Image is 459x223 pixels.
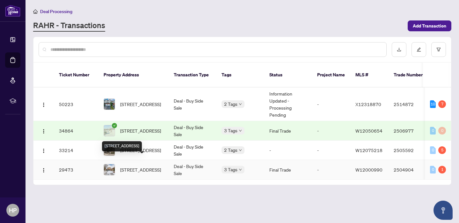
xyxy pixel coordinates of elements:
[433,201,453,220] button: Open asap
[264,121,312,141] td: Final Trade
[239,149,242,152] span: down
[350,63,389,88] th: MLS #
[54,160,98,180] td: 29473
[389,121,433,141] td: 2506977
[104,164,115,175] img: thumbnail-img
[104,125,115,136] img: thumbnail-img
[5,5,20,17] img: logo
[397,47,401,52] span: download
[39,145,49,155] button: Logo
[41,168,46,173] img: Logo
[264,63,312,88] th: Status
[54,121,98,141] td: 34864
[169,88,216,121] td: Deal - Buy Side Sale
[224,127,237,134] span: 3 Tags
[312,160,350,180] td: -
[436,47,441,52] span: filter
[438,166,446,173] div: 1
[224,100,237,108] span: 2 Tags
[408,20,451,31] button: Add Transaction
[169,160,216,180] td: Deal - Buy Side Sale
[41,148,46,153] img: Logo
[264,160,312,180] td: Final Trade
[431,42,446,57] button: filter
[54,88,98,121] td: 50223
[438,100,446,108] div: 7
[104,99,115,110] img: thumbnail-img
[389,88,433,121] td: 2514872
[54,63,98,88] th: Ticket Number
[438,127,446,135] div: 0
[413,21,446,31] span: Add Transaction
[39,126,49,136] button: Logo
[239,129,242,132] span: down
[355,147,382,153] span: W12075218
[239,103,242,106] span: down
[33,20,105,32] a: RAHR - Transactions
[417,47,421,52] span: edit
[120,101,161,108] span: [STREET_ADDRESS]
[41,129,46,134] img: Logo
[430,100,436,108] div: 10
[355,167,382,173] span: W12000990
[355,128,382,134] span: W12050654
[312,88,350,121] td: -
[102,141,142,151] div: [STREET_ADDRESS]
[98,63,169,88] th: Property Address
[120,166,161,173] span: [STREET_ADDRESS]
[430,166,436,173] div: 0
[120,127,161,134] span: [STREET_ADDRESS]
[39,99,49,109] button: Logo
[264,141,312,160] td: -
[216,63,264,88] th: Tags
[389,160,433,180] td: 2504904
[392,42,406,57] button: download
[54,141,98,160] td: 33214
[312,121,350,141] td: -
[430,127,436,135] div: 0
[224,146,237,154] span: 2 Tags
[430,146,436,154] div: 0
[239,168,242,171] span: down
[438,146,446,154] div: 5
[389,63,433,88] th: Trade Number
[224,166,237,173] span: 3 Tags
[41,102,46,107] img: Logo
[389,141,433,160] td: 2505592
[355,101,381,107] span: X12318870
[169,63,216,88] th: Transaction Type
[39,165,49,175] button: Logo
[312,141,350,160] td: -
[169,121,216,141] td: Deal - Buy Side Sale
[169,141,216,160] td: Deal - Buy Side Sale
[412,42,426,57] button: edit
[312,63,350,88] th: Project Name
[33,9,38,14] span: home
[40,9,72,14] span: Deal Processing
[112,123,117,128] span: check-circle
[264,88,312,121] td: Information Updated - Processing Pending
[9,206,17,215] span: HP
